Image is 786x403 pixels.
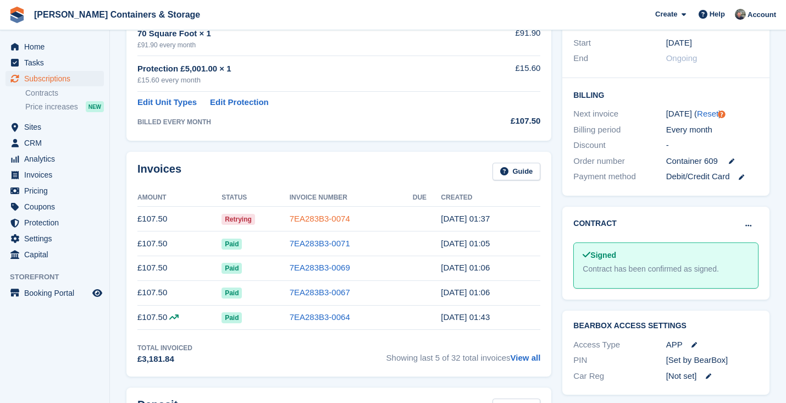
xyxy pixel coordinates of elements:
[86,101,104,112] div: NEW
[573,354,666,367] div: PIN
[137,256,222,280] td: £107.50
[137,40,466,50] div: £91.90 every month
[290,214,350,223] a: 7EA283B3-0074
[748,9,776,20] span: Account
[137,75,466,86] div: £15.60 every month
[666,354,759,367] div: [Set by BearBox]
[24,119,90,135] span: Sites
[666,108,759,120] div: [DATE] ( )
[290,239,350,248] a: 7EA283B3-0071
[5,199,104,214] a: menu
[5,135,104,151] a: menu
[441,214,490,223] time: 2025-09-01 00:37:44 UTC
[5,247,104,262] a: menu
[697,109,718,118] a: Reset
[573,139,666,152] div: Discount
[24,247,90,262] span: Capital
[24,167,90,183] span: Invoices
[290,288,350,297] a: 7EA283B3-0067
[666,37,692,49] time: 2023-02-01 00:00:00 UTC
[137,207,222,231] td: £107.50
[441,189,540,207] th: Created
[666,124,759,136] div: Every month
[666,139,759,152] div: -
[24,231,90,246] span: Settings
[573,170,666,183] div: Payment method
[5,119,104,135] a: menu
[9,7,25,23] img: stora-icon-8386f47178a22dfd0bd8f6a31ec36ba5ce8667c1dd55bd0f319d3a0aa187defe.svg
[10,272,109,283] span: Storefront
[25,101,104,113] a: Price increases NEW
[222,239,242,250] span: Paid
[5,151,104,167] a: menu
[573,339,666,351] div: Access Type
[137,117,466,127] div: BILLED EVERY MONTH
[511,353,541,362] a: View all
[466,56,541,92] td: £15.60
[441,288,490,297] time: 2025-06-01 00:06:08 UTC
[5,39,104,54] a: menu
[24,135,90,151] span: CRM
[91,286,104,300] a: Preview store
[573,89,759,100] h2: Billing
[137,231,222,256] td: £107.50
[5,55,104,70] a: menu
[25,102,78,112] span: Price increases
[441,312,490,322] time: 2025-05-01 00:43:58 UTC
[583,263,749,275] div: Contract has been confirmed as signed.
[137,305,222,330] td: £107.50
[573,37,666,49] div: Start
[222,288,242,299] span: Paid
[137,27,466,40] div: 70 Square Foot × 1
[24,215,90,230] span: Protection
[573,155,666,168] div: Order number
[137,353,192,366] div: £3,181.84
[290,263,350,272] a: 7EA283B3-0069
[466,21,541,56] td: £91.90
[573,124,666,136] div: Billing period
[24,55,90,70] span: Tasks
[5,71,104,86] a: menu
[24,285,90,301] span: Booking Portal
[137,280,222,305] td: £107.50
[666,53,698,63] span: Ongoing
[717,109,727,119] div: Tooltip anchor
[573,52,666,65] div: End
[735,9,746,20] img: Adam Greenhalgh
[137,343,192,353] div: Total Invoiced
[573,322,759,330] h2: BearBox Access Settings
[5,285,104,301] a: menu
[137,63,466,75] div: Protection £5,001.00 × 1
[5,215,104,230] a: menu
[222,214,255,225] span: Retrying
[222,189,290,207] th: Status
[24,199,90,214] span: Coupons
[492,163,541,181] a: Guide
[710,9,725,20] span: Help
[466,115,541,128] div: £107.50
[413,189,441,207] th: Due
[30,5,204,24] a: [PERSON_NAME] Containers & Storage
[24,183,90,198] span: Pricing
[24,39,90,54] span: Home
[24,71,90,86] span: Subscriptions
[386,343,541,366] span: Showing last 5 of 32 total invoices
[583,250,749,261] div: Signed
[666,339,759,351] div: APP
[666,370,759,383] div: [Not set]
[25,88,104,98] a: Contracts
[441,263,490,272] time: 2025-07-01 00:06:58 UTC
[210,96,269,109] a: Edit Protection
[441,239,490,248] time: 2025-08-01 00:05:54 UTC
[666,155,718,168] span: Container 609
[137,96,197,109] a: Edit Unit Types
[5,183,104,198] a: menu
[137,189,222,207] th: Amount
[5,231,104,246] a: menu
[573,108,666,120] div: Next invoice
[290,189,413,207] th: Invoice Number
[573,218,617,229] h2: Contract
[137,163,181,181] h2: Invoices
[573,370,666,383] div: Car Reg
[24,151,90,167] span: Analytics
